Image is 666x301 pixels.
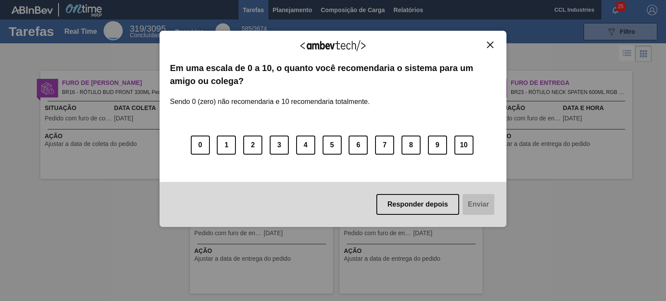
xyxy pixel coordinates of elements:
[428,136,447,155] button: 9
[170,61,496,88] label: Em uma escala de 0 a 10, o quanto você recomendaria o sistema para um amigo ou colega?
[349,136,368,155] button: 6
[296,136,315,155] button: 4
[270,136,289,155] button: 3
[323,136,342,155] button: 5
[300,40,366,51] img: Logo Ambevtech
[217,136,236,155] button: 1
[487,42,493,48] img: Close
[402,136,421,155] button: 8
[191,136,210,155] button: 0
[454,136,473,155] button: 10
[376,194,460,215] button: Responder depois
[243,136,262,155] button: 2
[170,87,370,106] label: Sendo 0 (zero) não recomendaria e 10 recomendaria totalmente.
[484,41,496,49] button: Close
[375,136,394,155] button: 7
